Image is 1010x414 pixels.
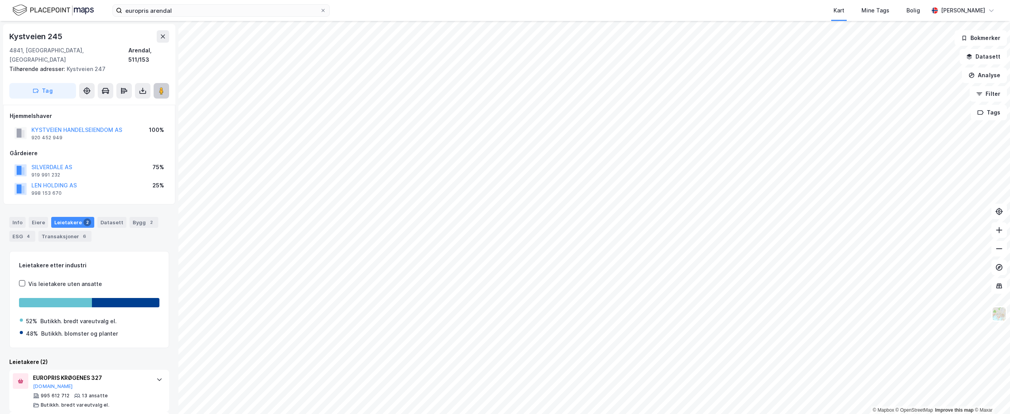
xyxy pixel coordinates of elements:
div: Kart [834,6,844,15]
div: Leietakere (2) [9,357,169,367]
div: Leietakere etter industri [19,261,159,270]
div: [PERSON_NAME] [941,6,985,15]
div: Butikkh. bredt vareutvalg el. [41,402,109,408]
div: 920 452 949 [31,135,62,141]
div: EUROPRIS KRØGENES 327 [33,373,149,383]
div: Kystveien 247 [9,64,163,74]
span: Tilhørende adresser: [9,66,67,72]
div: 998 153 670 [31,190,62,196]
div: 6 [81,232,88,240]
div: 2 [83,218,91,226]
div: Kystveien 245 [9,30,64,43]
div: Leietakere [51,217,94,228]
div: Kontrollprogram for chat [971,377,1010,414]
div: Butikkh. blomster og planter [41,329,118,338]
a: Mapbox [873,407,894,413]
iframe: Chat Widget [971,377,1010,414]
div: 4841, [GEOGRAPHIC_DATA], [GEOGRAPHIC_DATA] [9,46,128,64]
div: 13 ansatte [82,393,108,399]
div: 25% [152,181,164,190]
div: 4 [24,232,32,240]
div: Bolig [906,6,920,15]
div: 52% [26,317,37,326]
button: Tags [971,105,1007,120]
a: OpenStreetMap [896,407,933,413]
button: Datasett [960,49,1007,64]
div: Butikkh. bredt vareutvalg el. [40,317,117,326]
div: Bygg [130,217,158,228]
div: 2 [147,218,155,226]
img: logo.f888ab2527a4732fd821a326f86c7f29.svg [12,3,94,17]
div: 919 991 232 [31,172,60,178]
a: Improve this map [935,407,974,413]
button: Filter [970,86,1007,102]
div: Mine Tags [861,6,889,15]
div: Info [9,217,26,228]
div: 995 612 712 [41,393,69,399]
div: Transaksjoner [38,231,92,242]
button: Analyse [962,68,1007,83]
div: Hjemmelshaver [10,111,169,121]
img: Z [992,307,1007,321]
input: Søk på adresse, matrikkel, gårdeiere, leietakere eller personer [122,5,320,16]
div: 100% [149,125,164,135]
div: Gårdeiere [10,149,169,158]
div: Vis leietakere uten ansatte [28,279,102,289]
button: Tag [9,83,76,99]
div: 48% [26,329,38,338]
div: Datasett [97,217,126,228]
div: Arendal, 511/153 [128,46,169,64]
button: Bokmerker [955,30,1007,46]
div: ESG [9,231,35,242]
div: 75% [152,163,164,172]
div: Eiere [29,217,48,228]
button: [DOMAIN_NAME] [33,383,73,390]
